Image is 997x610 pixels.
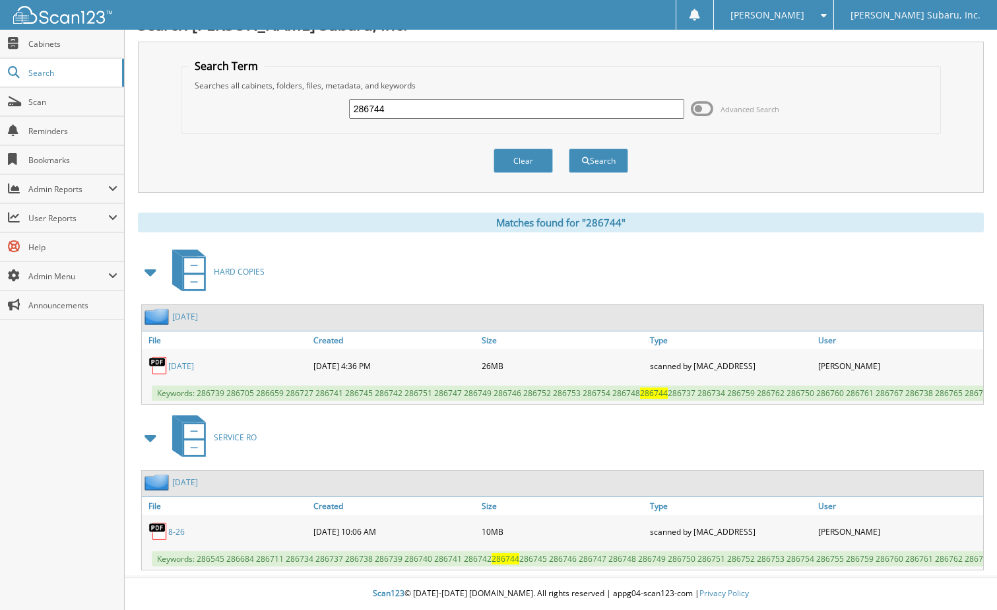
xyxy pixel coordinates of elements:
[373,588,404,599] span: Scan123
[188,80,934,91] div: Searches all cabinets, folders, files, metadata, and keywords
[13,6,112,24] img: scan123-logo-white.svg
[647,497,815,515] a: Type
[28,271,108,282] span: Admin Menu
[640,388,668,399] span: 286744
[478,518,647,545] div: 10MB
[164,246,265,298] a: HARD COPIES
[478,353,647,379] div: 26MB
[310,497,478,515] a: Created
[148,356,168,376] img: PDF.png
[310,331,478,349] a: Created
[851,11,981,19] span: [PERSON_NAME] Subaru, Inc.
[28,96,117,108] span: Scan
[310,518,478,545] div: [DATE] 10:06 AM
[145,308,172,325] img: folder2.png
[172,311,198,322] a: [DATE]
[815,331,983,349] a: User
[699,588,749,599] a: Privacy Policy
[164,411,257,463] a: SERVICE RO
[168,360,194,372] a: [DATE]
[142,497,310,515] a: File
[815,353,983,379] div: [PERSON_NAME]
[125,578,997,610] div: © [DATE]-[DATE] [DOMAIN_NAME]. All rights reserved | appg04-scan123-com |
[721,104,779,114] span: Advanced Search
[145,474,172,491] img: folder2.png
[28,154,117,166] span: Bookmarks
[28,242,117,253] span: Help
[647,331,815,349] a: Type
[494,149,553,173] button: Clear
[138,213,984,232] div: Matches found for "286744"
[931,547,997,610] iframe: Chat Widget
[478,331,647,349] a: Size
[188,59,265,73] legend: Search Term
[148,522,168,541] img: PDF.png
[28,184,108,195] span: Admin Reports
[815,497,983,515] a: User
[730,11,804,19] span: [PERSON_NAME]
[28,300,117,311] span: Announcements
[310,353,478,379] div: [DATE] 4:36 PM
[492,553,519,564] span: 286744
[647,518,815,545] div: scanned by [MAC_ADDRESS]
[142,331,310,349] a: File
[214,432,257,443] span: SERVICE RO
[172,477,198,488] a: [DATE]
[28,38,117,50] span: Cabinets
[28,213,108,224] span: User Reports
[478,497,647,515] a: Size
[647,353,815,379] div: scanned by [MAC_ADDRESS]
[815,518,983,545] div: [PERSON_NAME]
[28,67,115,79] span: Search
[214,266,265,277] span: HARD COPIES
[569,149,628,173] button: Search
[28,125,117,137] span: Reminders
[168,526,185,537] a: 8-26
